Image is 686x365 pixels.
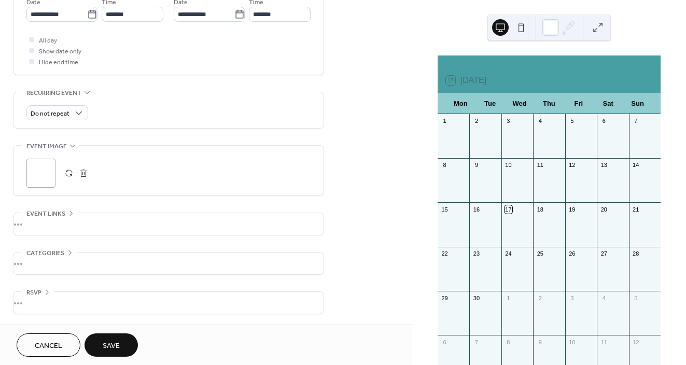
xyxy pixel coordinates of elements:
[505,250,512,258] div: 24
[505,205,512,213] div: 17
[505,294,512,302] div: 1
[26,287,41,298] span: RSVP
[632,294,640,302] div: 5
[505,117,512,125] div: 3
[568,294,576,302] div: 3
[472,250,480,258] div: 23
[472,117,480,125] div: 2
[600,250,608,258] div: 27
[441,161,449,169] div: 8
[632,205,640,213] div: 21
[85,333,138,357] button: Save
[536,161,544,169] div: 11
[441,338,449,346] div: 6
[568,250,576,258] div: 26
[17,333,80,357] button: Cancel
[13,292,324,314] div: •••
[632,250,640,258] div: 28
[39,46,81,57] span: Show date only
[568,205,576,213] div: 19
[536,294,544,302] div: 2
[26,208,65,219] span: Event links
[26,248,64,259] span: Categories
[441,117,449,125] div: 1
[472,338,480,346] div: 7
[472,205,480,213] div: 16
[623,93,652,114] div: Sun
[593,93,623,114] div: Sat
[536,338,544,346] div: 9
[39,35,57,46] span: All day
[26,159,55,188] div: ;
[536,205,544,213] div: 18
[632,117,640,125] div: 7
[441,250,449,258] div: 22
[632,338,640,346] div: 12
[31,108,69,120] span: Do not repeat
[600,205,608,213] div: 20
[564,93,593,114] div: Fri
[39,57,78,68] span: Hide end time
[600,338,608,346] div: 11
[441,205,449,213] div: 15
[536,250,544,258] div: 25
[472,161,480,169] div: 9
[632,161,640,169] div: 14
[568,338,576,346] div: 10
[446,93,475,114] div: Mon
[505,93,535,114] div: Wed
[600,294,608,302] div: 4
[475,93,505,114] div: Tue
[13,213,324,235] div: •••
[472,294,480,302] div: 30
[505,161,512,169] div: 10
[35,341,62,352] span: Cancel
[568,161,576,169] div: 12
[26,141,67,152] span: Event image
[536,117,544,125] div: 4
[103,341,120,352] span: Save
[438,55,661,68] div: [DATE]
[441,294,449,302] div: 29
[505,338,512,346] div: 8
[600,161,608,169] div: 13
[534,93,564,114] div: Thu
[568,117,576,125] div: 5
[26,88,81,99] span: Recurring event
[13,252,324,274] div: •••
[600,117,608,125] div: 6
